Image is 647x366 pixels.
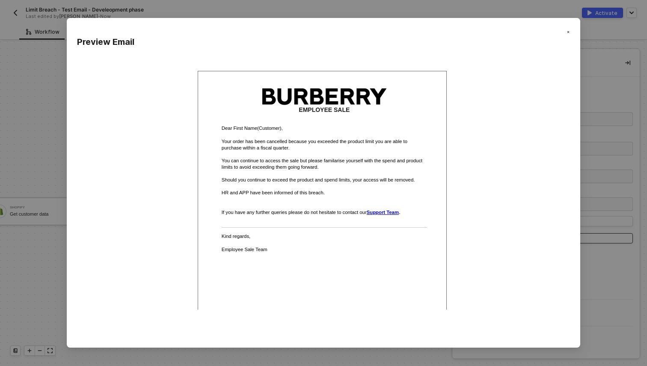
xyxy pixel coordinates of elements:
[26,29,59,35] div: Workflow
[625,60,630,65] span: icon-collapse-right
[595,9,617,17] div: Activate
[12,9,19,16] img: back
[26,6,144,13] span: Limit Breach - Test Email - Develeopment phase
[47,348,53,353] span: icon-expand
[10,8,21,18] button: back
[10,211,74,217] div: Get customer data
[452,84,640,293] div: Step 1Inputs Connector Nameicon-infoSender Nameicon-infoBurberry UK Employee SaleTo Emailicon-inf...
[588,10,592,15] img: activate
[37,348,42,353] span: icon-minus
[459,233,633,243] button: previewPreview Email
[59,13,98,19] span: [PERSON_NAME]
[582,8,623,18] button: activateActivate
[26,13,304,20] div: Last edited by - Now
[10,206,74,209] div: Shopify
[27,348,32,353] span: icon-play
